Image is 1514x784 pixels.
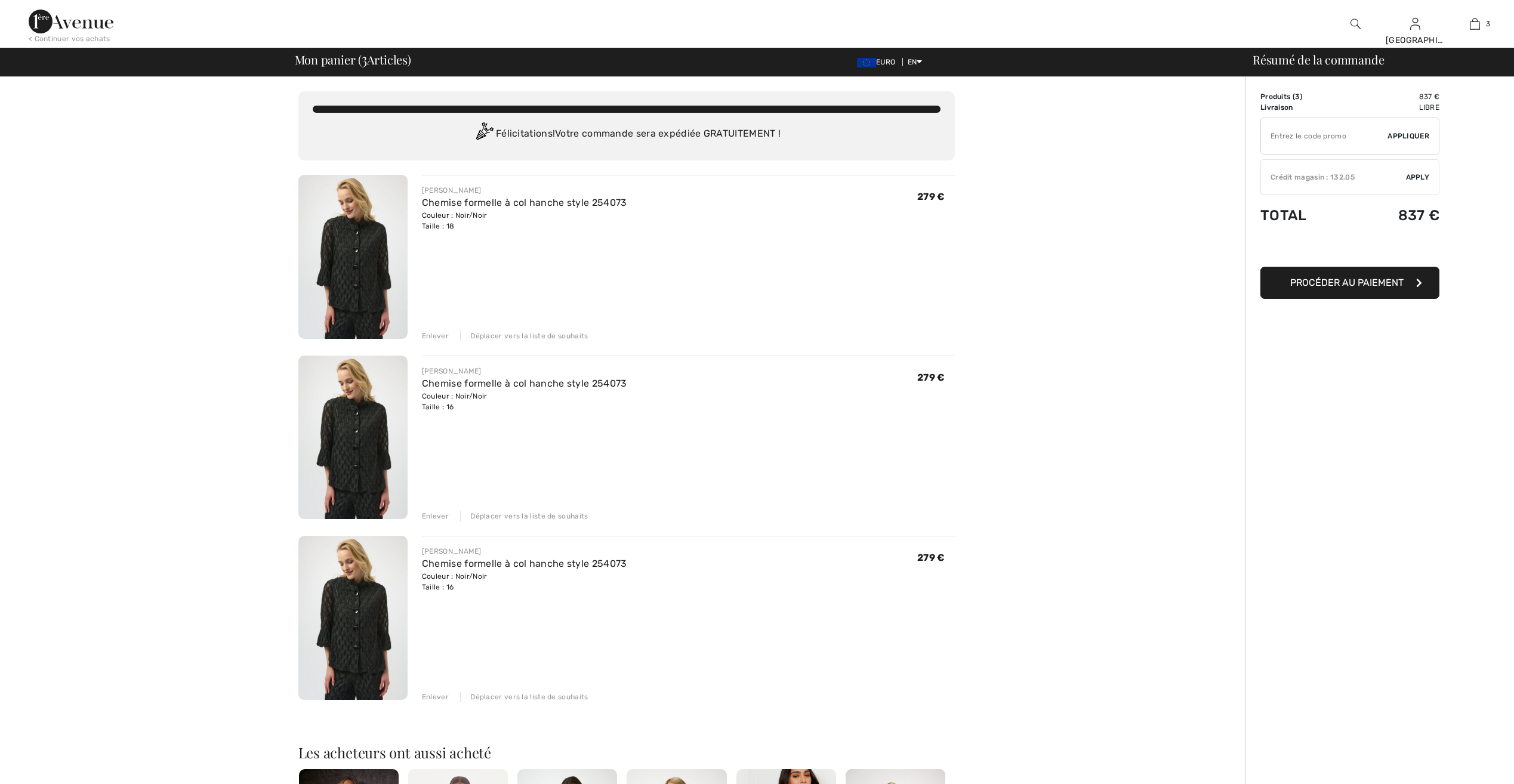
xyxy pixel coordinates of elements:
span: 279 € [917,372,945,383]
span: 279 € [917,552,945,563]
div: [PERSON_NAME] [422,185,627,196]
a: Chemise formelle à col hanche style 254073 [422,558,627,569]
div: Crédit magasin : 132.05 [1261,172,1406,183]
div: Déplacer vers la liste de souhaits [460,692,588,702]
font: EN [908,58,917,66]
font: Couleur : Noir/Noir Taille : 16 [422,572,488,591]
span: Appliquer [1387,131,1429,141]
span: 3 [1295,92,1300,101]
font: Mon panier ( [295,51,362,67]
img: Mon sac [1470,17,1480,31]
td: Livraison [1260,102,1355,113]
div: [PERSON_NAME] [422,366,627,376]
span: Apply [1406,172,1430,183]
img: Euro [857,58,876,67]
input: Promo code [1261,118,1387,154]
img: Chemise formelle à col hanche style 254073 [298,536,408,700]
img: Rechercher sur le site Web [1350,17,1361,31]
td: ) [1260,91,1355,102]
div: Enlever [422,331,449,341]
a: Chemise formelle à col hanche style 254073 [422,197,627,208]
a: 3 [1445,17,1504,31]
img: Chemise formelle à col hanche style 254073 [298,175,408,339]
iframe: PayPal [1260,236,1439,263]
div: Déplacer vers la liste de souhaits [460,331,588,341]
img: Chemise formelle à col hanche style 254073 [298,356,408,520]
div: [GEOGRAPHIC_DATA] [1386,34,1444,47]
td: Total [1260,195,1355,236]
font: Articles) [367,51,411,67]
span: 3 [362,51,367,66]
td: 837 € [1355,195,1439,236]
img: 1ère Avenue [29,10,113,33]
div: [PERSON_NAME] [422,546,627,557]
div: Résumé de la commande [1238,54,1507,66]
a: Sign In [1410,18,1420,29]
font: Félicitations! Votre commande sera expédiée GRATUITEMENT ! [496,128,781,139]
div: Enlever [422,511,449,521]
span: 279 € [917,191,945,202]
span: EURO [857,58,900,66]
div: Déplacer vers la liste de souhaits [460,511,588,521]
td: Libre [1355,102,1439,113]
span: Procéder au paiement [1290,277,1404,288]
span: 3 [1486,18,1490,29]
td: 837 € [1355,91,1439,102]
button: Procéder au paiement [1260,267,1439,299]
div: < Continuer vos achats [29,33,110,44]
font: Couleur : Noir/Noir Taille : 18 [422,211,488,230]
div: Enlever [422,692,449,702]
font: Couleur : Noir/Noir Taille : 16 [422,392,488,411]
img: Mes infos [1410,17,1420,31]
font: Produits ( [1260,92,1300,101]
a: Chemise formelle à col hanche style 254073 [422,378,627,389]
img: Congratulation2.svg [472,122,496,146]
h2: Les acheteurs ont aussi acheté [298,745,955,760]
